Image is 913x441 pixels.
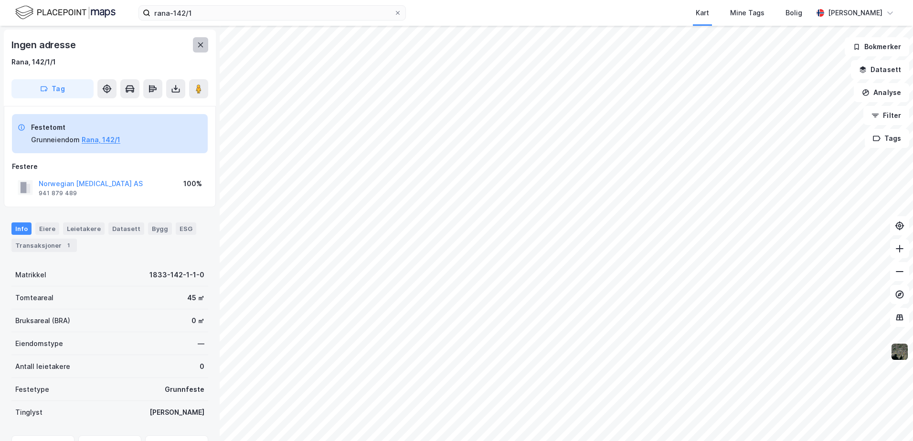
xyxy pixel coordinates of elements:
[15,407,42,418] div: Tinglyst
[851,60,909,79] button: Datasett
[11,56,56,68] div: Rana, 142/1/1
[15,4,116,21] img: logo.f888ab2527a4732fd821a326f86c7f29.svg
[11,222,32,235] div: Info
[891,343,909,361] img: 9k=
[15,315,70,326] div: Bruksareal (BRA)
[15,361,70,372] div: Antall leietakere
[12,161,208,172] div: Festere
[863,106,909,125] button: Filter
[31,122,120,133] div: Festetomt
[865,129,909,148] button: Tags
[183,178,202,189] div: 100%
[786,7,802,19] div: Bolig
[176,222,196,235] div: ESG
[150,6,394,20] input: Søk på adresse, matrikkel, gårdeiere, leietakere eller personer
[15,338,63,349] div: Eiendomstype
[11,37,77,52] div: Ingen adresse
[845,37,909,56] button: Bokmerker
[15,292,53,304] div: Tomteareal
[828,7,882,19] div: [PERSON_NAME]
[11,79,94,98] button: Tag
[149,407,204,418] div: [PERSON_NAME]
[200,361,204,372] div: 0
[730,7,764,19] div: Mine Tags
[165,384,204,395] div: Grunnfeste
[39,189,77,197] div: 941 879 489
[149,269,204,281] div: 1833-142-1-1-0
[198,338,204,349] div: —
[865,395,913,441] div: Kontrollprogram for chat
[191,315,204,326] div: 0 ㎡
[865,395,913,441] iframe: Chat Widget
[108,222,144,235] div: Datasett
[15,269,46,281] div: Matrikkel
[854,83,909,102] button: Analyse
[696,7,709,19] div: Kart
[148,222,172,235] div: Bygg
[63,222,105,235] div: Leietakere
[15,384,49,395] div: Festetype
[82,134,120,146] button: Rana, 142/1
[31,134,80,146] div: Grunneiendom
[35,222,59,235] div: Eiere
[64,241,73,250] div: 1
[187,292,204,304] div: 45 ㎡
[11,239,77,252] div: Transaksjoner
